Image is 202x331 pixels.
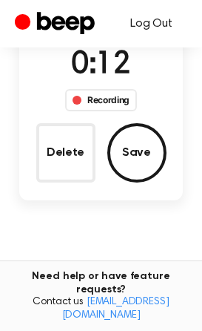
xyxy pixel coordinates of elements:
a: Beep [15,10,98,39]
button: Delete Audio Record [36,123,95,183]
span: Contact us [9,296,193,322]
button: Save Audio Record [107,123,166,183]
a: Log Out [115,6,187,42]
a: [EMAIL_ADDRESS][DOMAIN_NAME] [62,297,169,321]
span: 0:12 [71,50,130,81]
div: Recording [65,89,137,111]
